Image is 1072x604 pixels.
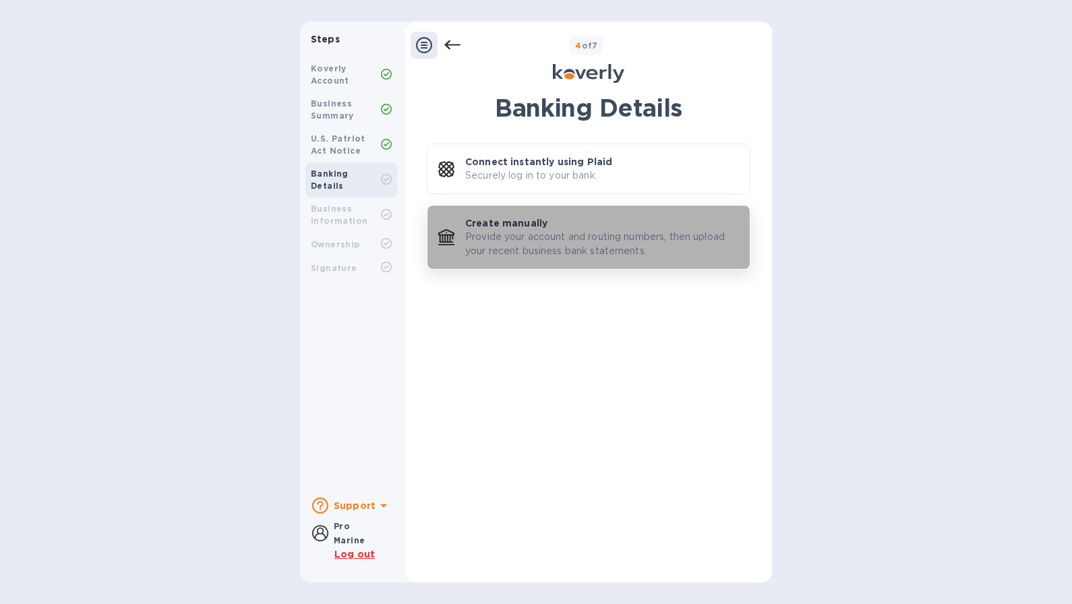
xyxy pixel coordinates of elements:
b: of 7 [575,40,598,51]
b: Business Information [311,204,367,226]
p: Create manually [465,216,547,230]
u: Log out [334,549,375,560]
b: Koverly Account [311,63,349,86]
b: Business Summary [311,98,354,121]
b: U.S. Patriot Act Notice [311,133,365,156]
button: Connect instantly using PlaidSecurely log in to your bank. [427,144,750,194]
b: Signature [311,263,357,273]
b: Support [334,500,376,511]
p: Connect instantly using Plaid [465,155,612,169]
button: Create manuallyProvide your account and routing numbers, then upload your recent business bank st... [427,205,750,270]
b: Pro Marine [334,521,365,545]
span: 4 [575,40,581,51]
b: Banking Details [311,169,349,191]
p: Securely log in to your bank. [465,169,597,183]
b: Steps [311,34,340,44]
p: Provide your account and routing numbers, then upload your recent business bank statements. [465,230,739,258]
b: Ownership [311,239,360,249]
h1: Banking Details [427,94,750,122]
